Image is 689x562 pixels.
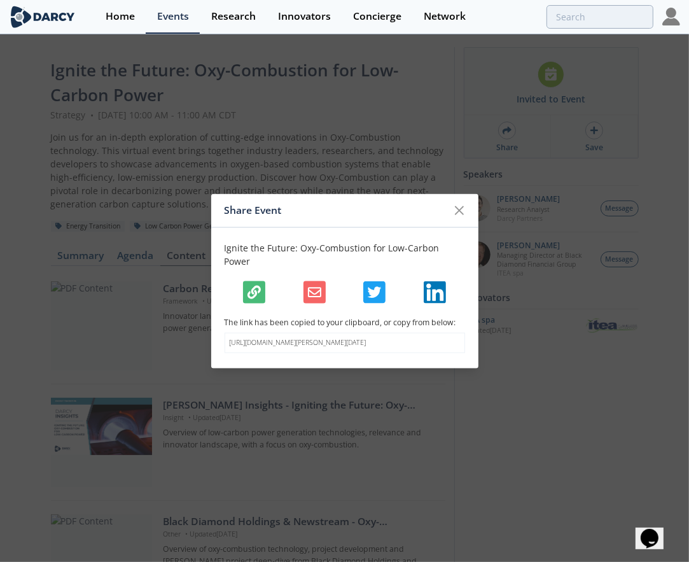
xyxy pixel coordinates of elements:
[363,281,386,303] img: Shares
[211,11,256,22] div: Research
[106,11,135,22] div: Home
[353,11,401,22] div: Concierge
[225,316,465,328] p: The link has been copied to your clipboard, or copy from below:
[225,198,448,222] div: Share Event
[424,11,466,22] div: Network
[9,6,76,28] img: logo-wide.svg
[662,8,680,25] img: Profile
[636,511,676,549] iframe: chat widget
[157,11,189,22] div: Events
[424,281,446,303] img: Shares
[230,338,460,348] p: [URL][DOMAIN_NAME][PERSON_NAME][DATE]
[278,11,331,22] div: Innovators
[546,5,653,29] input: Advanced Search
[225,241,465,267] p: Ignite the Future: Oxy-Combustion for Low-Carbon Power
